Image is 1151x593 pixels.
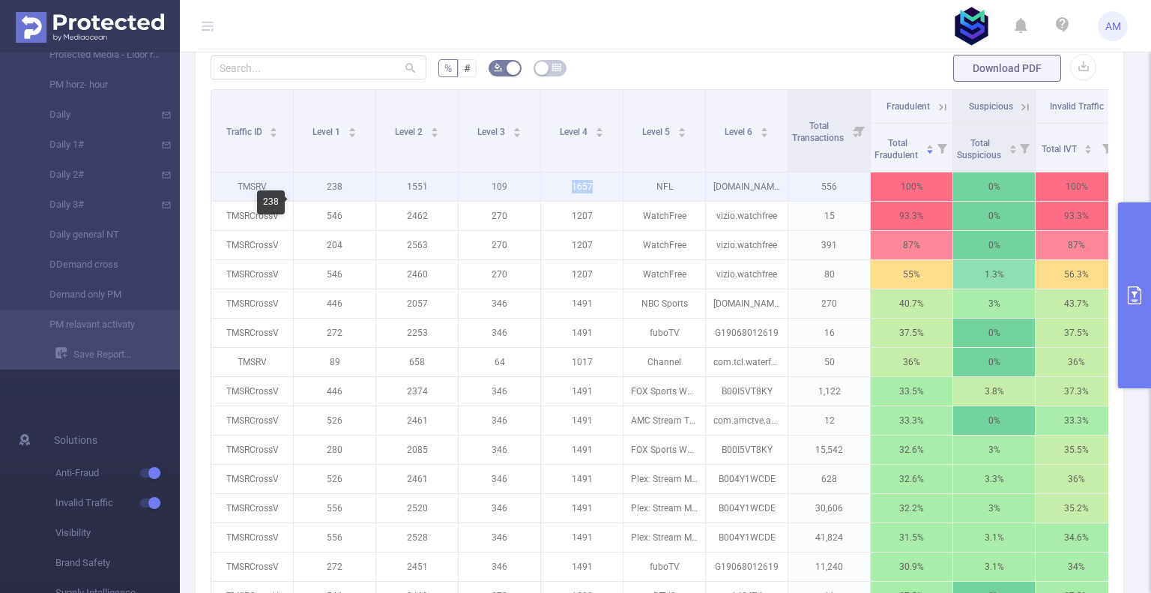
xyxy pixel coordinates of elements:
p: 2461 [376,465,458,493]
p: 1207 [541,202,623,230]
div: Sort [677,125,686,134]
a: PM relavant activaty [30,310,162,340]
i: icon: caret-up [430,125,438,130]
p: AMC Stream TV Shows Full Epi [623,406,705,435]
p: vizio.watchfree [706,260,788,289]
p: [DOMAIN_NAME] [706,172,788,201]
p: 270 [788,289,870,318]
span: Visibility [55,518,180,548]
i: icon: caret-down [513,131,521,136]
p: 16 [788,319,870,347]
i: icon: caret-down [1084,148,1093,152]
div: Sort [760,125,769,134]
p: 3.1% [953,553,1035,581]
div: Sort [269,125,278,134]
p: TMSRCrossV [211,465,293,493]
p: 30,606 [788,494,870,523]
p: 272 [294,319,375,347]
p: TMSRCrossV [211,406,293,435]
p: FOX Sports Watch MLB NCAA mens & womens basketball NASCAR INDYCAR MLS & UFL [623,436,705,464]
p: 3% [953,494,1035,523]
p: 346 [459,406,540,435]
p: 64 [459,348,540,376]
p: 546 [294,260,375,289]
p: FOX Sports Watch MLB NCAA mens & womens basketball NASCAR INDYCAR MLS & UFL [623,377,705,406]
p: 33.3% [1036,406,1117,435]
i: icon: caret-up [270,125,278,130]
p: B004Y1WCDE [706,523,788,552]
p: 546 [294,202,375,230]
p: 204 [294,231,375,259]
p: 238 [294,172,375,201]
p: 1207 [541,231,623,259]
p: fuboTV [623,319,705,347]
p: NBC Sports [623,289,705,318]
div: 238 [257,190,285,214]
p: B004Y1WCDE [706,494,788,523]
p: 11,240 [788,553,870,581]
span: Total Suspicious [957,138,1003,160]
p: 346 [459,436,540,464]
p: 346 [459,289,540,318]
p: 1551 [376,172,458,201]
p: 2460 [376,260,458,289]
p: WatchFree [623,231,705,259]
p: 3% [953,436,1035,464]
p: Plex: Stream Movies & TV [623,465,705,493]
span: Level 1 [312,127,342,137]
p: Plex: Stream Movies & TV [623,494,705,523]
p: 2563 [376,231,458,259]
div: Sort [595,125,604,134]
p: 272 [294,553,375,581]
span: Level 4 [560,127,590,137]
p: 80 [788,260,870,289]
p: [DOMAIN_NAME] [706,289,788,318]
p: TMSRCrossV [211,319,293,347]
p: 2253 [376,319,458,347]
span: Invalid Traffic [1050,101,1104,112]
p: 35.5% [1036,436,1117,464]
p: 36% [871,348,952,376]
p: 3.1% [953,523,1035,552]
a: Daily general NT [30,220,162,250]
span: Total Transactions [792,121,846,143]
p: fuboTV [623,553,705,581]
p: 346 [459,377,540,406]
p: 1491 [541,406,623,435]
a: Daily [30,100,162,130]
i: icon: caret-down [760,131,768,136]
p: 34.6% [1036,523,1117,552]
i: icon: table [552,63,561,72]
i: Filter menu [1096,124,1117,172]
span: Suspicious [969,101,1013,112]
a: Protected Media - Lidor report [30,40,162,70]
p: vizio.watchfree [706,202,788,230]
i: icon: caret-up [760,125,768,130]
i: icon: caret-up [1084,142,1093,147]
span: Anti-Fraud [55,458,180,488]
span: Level 2 [395,127,425,137]
p: 43.7% [1036,289,1117,318]
p: 0% [953,231,1035,259]
p: 37.3% [1036,377,1117,406]
p: 55% [871,260,952,289]
img: Protected Media [16,12,164,43]
p: 2462 [376,202,458,230]
p: 0% [953,406,1035,435]
i: Filter menu [931,124,952,172]
p: 346 [459,494,540,523]
a: PM horz- hour [30,70,162,100]
div: Sort [1084,142,1093,151]
p: 346 [459,465,540,493]
p: TMSRCrossV [211,260,293,289]
p: 1657 [541,172,623,201]
a: Save Report... [55,340,180,370]
p: 526 [294,406,375,435]
p: 0% [953,319,1035,347]
p: TMSRCrossV [211,202,293,230]
p: 40.7% [871,289,952,318]
p: 109 [459,172,540,201]
i: icon: caret-up [925,142,934,147]
p: 36% [1036,348,1117,376]
p: com.amctve.amcfullepisodes [706,406,788,435]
